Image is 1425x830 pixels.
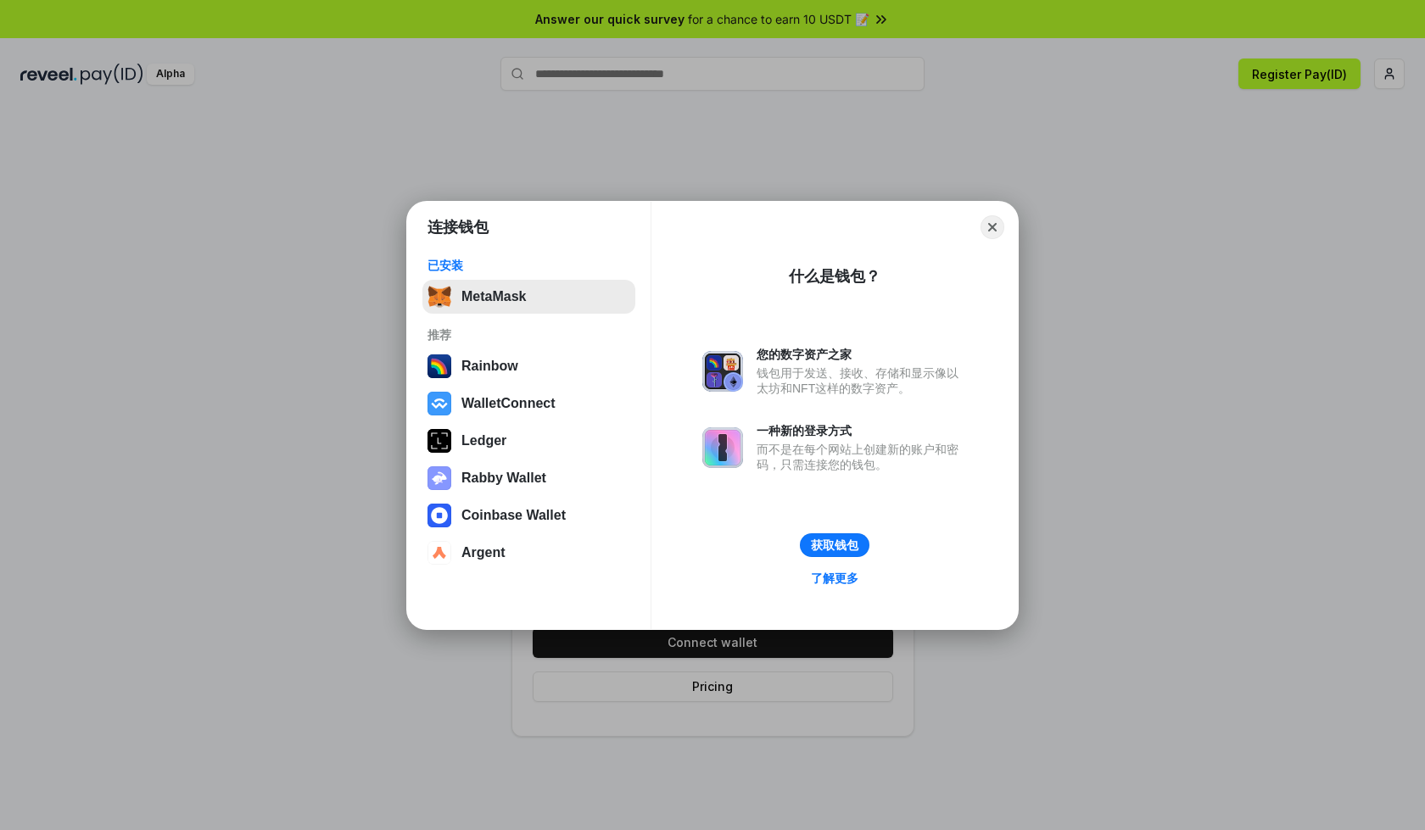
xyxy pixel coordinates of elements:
[757,347,967,362] div: 您的数字资产之家
[757,365,967,396] div: 钱包用于发送、接收、存储和显示像以太坊和NFT这样的数字资产。
[757,423,967,438] div: 一种新的登录方式
[801,567,869,589] a: 了解更多
[422,280,635,314] button: MetaMask
[789,266,880,287] div: 什么是钱包？
[427,466,451,490] img: svg+xml,%3Csvg%20xmlns%3D%22http%3A%2F%2Fwww.w3.org%2F2000%2Fsvg%22%20fill%3D%22none%22%20viewBox...
[461,471,546,486] div: Rabby Wallet
[422,499,635,532] button: Coinbase Wallet
[702,351,743,392] img: svg+xml,%3Csvg%20xmlns%3D%22http%3A%2F%2Fwww.w3.org%2F2000%2Fsvg%22%20fill%3D%22none%22%20viewBox...
[461,545,506,560] div: Argent
[427,217,489,237] h1: 连接钱包
[461,433,506,448] div: Ledger
[427,429,451,453] img: svg+xml,%3Csvg%20xmlns%3D%22http%3A%2F%2Fwww.w3.org%2F2000%2Fsvg%22%20width%3D%2228%22%20height%3...
[427,392,451,415] img: svg+xml,%3Csvg%20width%3D%2228%22%20height%3D%2228%22%20viewBox%3D%220%200%2028%2028%22%20fill%3D...
[427,541,451,565] img: svg+xml,%3Csvg%20width%3D%2228%22%20height%3D%2228%22%20viewBox%3D%220%200%2028%2028%22%20fill%3D...
[422,461,635,495] button: Rabby Wallet
[427,327,630,343] div: 推荐
[422,349,635,383] button: Rainbow
[422,387,635,421] button: WalletConnect
[422,536,635,570] button: Argent
[427,258,630,273] div: 已安装
[461,508,566,523] div: Coinbase Wallet
[461,359,518,374] div: Rainbow
[427,504,451,527] img: svg+xml,%3Csvg%20width%3D%2228%22%20height%3D%2228%22%20viewBox%3D%220%200%2028%2028%22%20fill%3D...
[427,354,451,378] img: svg+xml,%3Csvg%20width%3D%22120%22%20height%3D%22120%22%20viewBox%3D%220%200%20120%20120%22%20fil...
[981,215,1004,239] button: Close
[800,533,869,557] button: 获取钱包
[422,424,635,458] button: Ledger
[702,427,743,468] img: svg+xml,%3Csvg%20xmlns%3D%22http%3A%2F%2Fwww.w3.org%2F2000%2Fsvg%22%20fill%3D%22none%22%20viewBox...
[811,538,858,553] div: 获取钱包
[461,396,556,411] div: WalletConnect
[427,285,451,309] img: svg+xml,%3Csvg%20fill%3D%22none%22%20height%3D%2233%22%20viewBox%3D%220%200%2035%2033%22%20width%...
[811,571,858,586] div: 了解更多
[461,289,526,304] div: MetaMask
[757,442,967,472] div: 而不是在每个网站上创建新的账户和密码，只需连接您的钱包。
